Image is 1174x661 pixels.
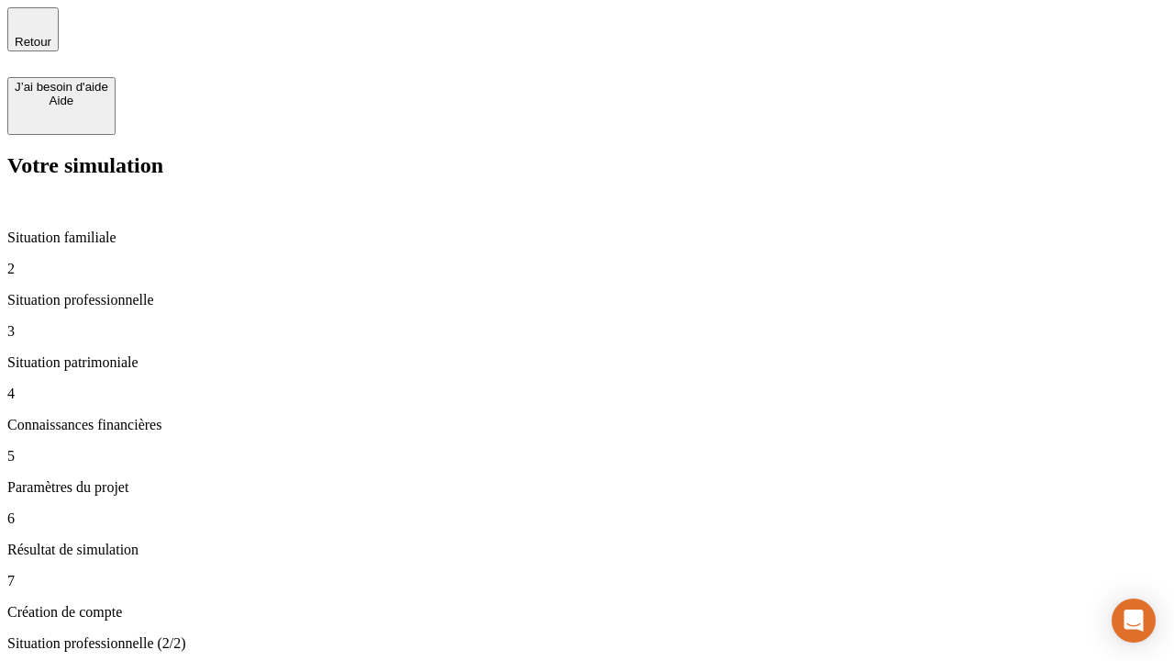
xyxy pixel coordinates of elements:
button: J’ai besoin d'aideAide [7,77,116,135]
p: 5 [7,448,1167,465]
p: 2 [7,261,1167,277]
p: 6 [7,510,1167,527]
div: J’ai besoin d'aide [15,80,108,94]
p: Création de compte [7,604,1167,621]
p: Situation professionnelle (2/2) [7,635,1167,652]
button: Retour [7,7,59,51]
p: 4 [7,386,1167,402]
p: Situation familiale [7,230,1167,246]
p: Paramètres du projet [7,479,1167,496]
p: 7 [7,573,1167,589]
p: Résultat de simulation [7,542,1167,558]
p: 3 [7,323,1167,340]
div: Aide [15,94,108,107]
span: Retour [15,35,51,49]
p: Connaissances financières [7,417,1167,433]
h2: Votre simulation [7,153,1167,178]
p: Situation professionnelle [7,292,1167,308]
div: Open Intercom Messenger [1112,599,1156,643]
p: Situation patrimoniale [7,354,1167,371]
